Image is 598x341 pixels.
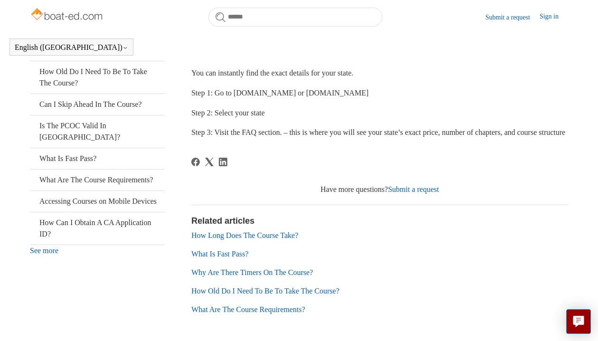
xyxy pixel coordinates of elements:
input: Search [208,8,383,27]
img: Boat-Ed Help Center home page [30,6,105,25]
a: How Can I Obtain A CA Application ID? [30,212,165,245]
a: What Are The Course Requirements? [191,305,305,313]
svg: Share this page on Facebook [191,158,200,166]
span: Step 2: Select your state [191,109,265,117]
span: Step 3: Visit the FAQ section. – this is where you will see your state’s exact price, number of c... [191,128,565,136]
div: Have more questions? [191,184,568,195]
a: What Are The Course Requirements? [30,170,165,190]
a: X Corp [205,158,214,166]
a: How Old Do I Need To Be To Take The Course? [191,287,339,295]
a: Accessing Courses on Mobile Devices [30,191,165,212]
button: Live chat [566,309,591,334]
span: Step 1: Go to [DOMAIN_NAME] or [DOMAIN_NAME] [191,89,368,97]
a: Sign in [540,11,568,23]
button: English ([GEOGRAPHIC_DATA]) [15,43,128,52]
svg: Share this page on X Corp [205,158,214,166]
svg: Share this page on LinkedIn [219,158,227,166]
a: Is The PCOC Valid In [GEOGRAPHIC_DATA]? [30,115,165,148]
a: Submit a request [486,12,540,22]
a: How Long Does The Course Take? [191,231,298,239]
a: Why Are There Timers On The Course? [191,268,313,276]
span: You can instantly find the exact details for your state. [191,69,353,77]
h2: Related articles [191,215,568,227]
a: Submit a request [388,185,439,193]
a: Facebook [191,158,200,166]
a: What Is Fast Pass? [191,250,248,258]
a: LinkedIn [219,158,227,166]
a: What Is Fast Pass? [30,148,165,169]
a: See more [30,246,58,255]
a: Can I Skip Ahead In The Course? [30,94,165,115]
a: How Old Do I Need To Be To Take The Course? [30,61,165,94]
